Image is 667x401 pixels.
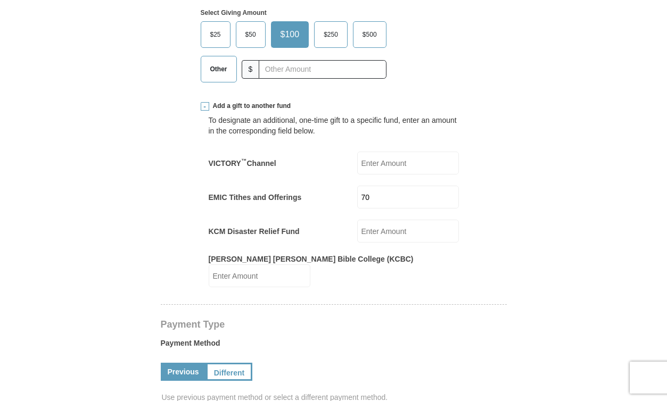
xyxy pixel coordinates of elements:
[209,102,291,111] span: Add a gift to another fund
[318,27,343,43] span: $250
[357,27,382,43] span: $500
[259,60,386,79] input: Other Amount
[242,60,260,79] span: $
[241,157,247,164] sup: ™
[206,363,253,381] a: Different
[209,254,414,264] label: [PERSON_NAME] [PERSON_NAME] Bible College (KCBC)
[357,186,459,208] input: Enter Amount
[161,320,507,329] h4: Payment Type
[357,220,459,243] input: Enter Amount
[240,27,261,43] span: $50
[209,264,310,287] input: Enter Amount
[161,338,507,354] label: Payment Method
[275,27,305,43] span: $100
[209,115,459,136] div: To designate an additional, one-time gift to a specific fund, enter an amount in the correspondin...
[209,158,276,169] label: VICTORY Channel
[357,152,459,174] input: Enter Amount
[209,226,300,237] label: KCM Disaster Relief Fund
[205,27,226,43] span: $25
[201,9,267,16] strong: Select Giving Amount
[209,192,302,203] label: EMIC Tithes and Offerings
[205,61,233,77] span: Other
[161,363,206,381] a: Previous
